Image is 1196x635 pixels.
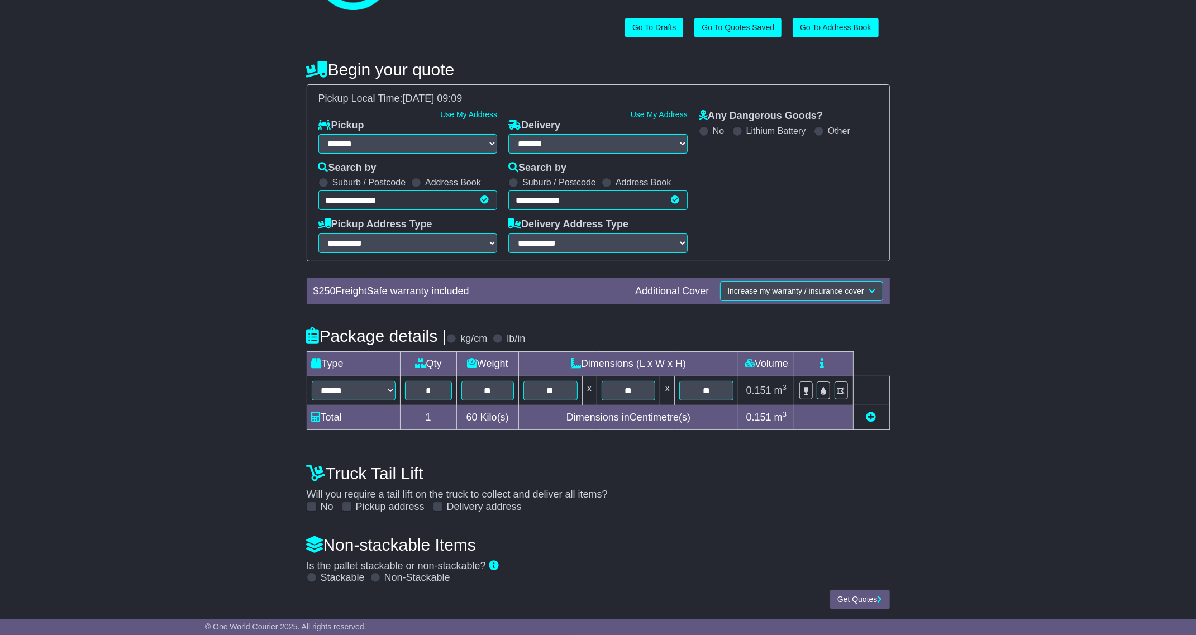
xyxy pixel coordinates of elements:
[746,385,771,396] span: 0.151
[400,351,456,376] td: Qty
[321,572,365,584] label: Stackable
[866,412,876,423] a: Add new item
[307,560,486,571] span: Is the pallet stackable or non-stackable?
[307,536,890,554] h4: Non-stackable Items
[660,376,675,405] td: x
[307,327,447,345] h4: Package details |
[384,572,450,584] label: Non-Stackable
[456,405,518,429] td: Kilo(s)
[307,464,890,483] h4: Truck Tail Lift
[307,60,890,79] h4: Begin your quote
[508,120,560,132] label: Delivery
[308,285,630,298] div: $ FreightSafe warranty included
[720,281,883,301] button: Increase my warranty / insurance cover
[318,218,432,231] label: Pickup Address Type
[508,162,566,174] label: Search by
[694,18,782,37] a: Go To Quotes Saved
[713,126,724,136] label: No
[699,110,823,122] label: Any Dangerous Goods?
[307,351,400,376] td: Type
[774,385,787,396] span: m
[582,376,597,405] td: x
[738,351,794,376] td: Volume
[440,110,497,119] a: Use My Address
[746,412,771,423] span: 0.151
[783,383,787,391] sup: 3
[616,177,671,188] label: Address Book
[456,351,518,376] td: Weight
[774,412,787,423] span: m
[318,120,364,132] label: Pickup
[356,501,425,513] label: Pickup address
[783,410,787,418] sup: 3
[321,501,333,513] label: No
[828,126,850,136] label: Other
[746,126,806,136] label: Lithium Battery
[301,459,895,513] div: Will you require a tail lift on the truck to collect and deliver all items?
[460,333,487,345] label: kg/cm
[518,351,738,376] td: Dimensions (L x W x H)
[630,285,714,298] div: Additional Cover
[313,93,884,105] div: Pickup Local Time:
[508,218,628,231] label: Delivery Address Type
[318,162,377,174] label: Search by
[727,287,864,295] span: Increase my warranty / insurance cover
[518,405,738,429] td: Dimensions in Centimetre(s)
[631,110,688,119] a: Use My Address
[830,590,890,609] button: Get Quotes
[319,285,336,297] span: 250
[507,333,525,345] label: lb/in
[447,501,522,513] label: Delivery address
[400,405,456,429] td: 1
[332,177,406,188] label: Suburb / Postcode
[522,177,596,188] label: Suburb / Postcode
[625,18,683,37] a: Go To Drafts
[403,93,463,104] span: [DATE] 09:09
[425,177,481,188] label: Address Book
[793,18,878,37] a: Go To Address Book
[307,405,400,429] td: Total
[466,412,478,423] span: 60
[205,622,366,631] span: © One World Courier 2025. All rights reserved.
